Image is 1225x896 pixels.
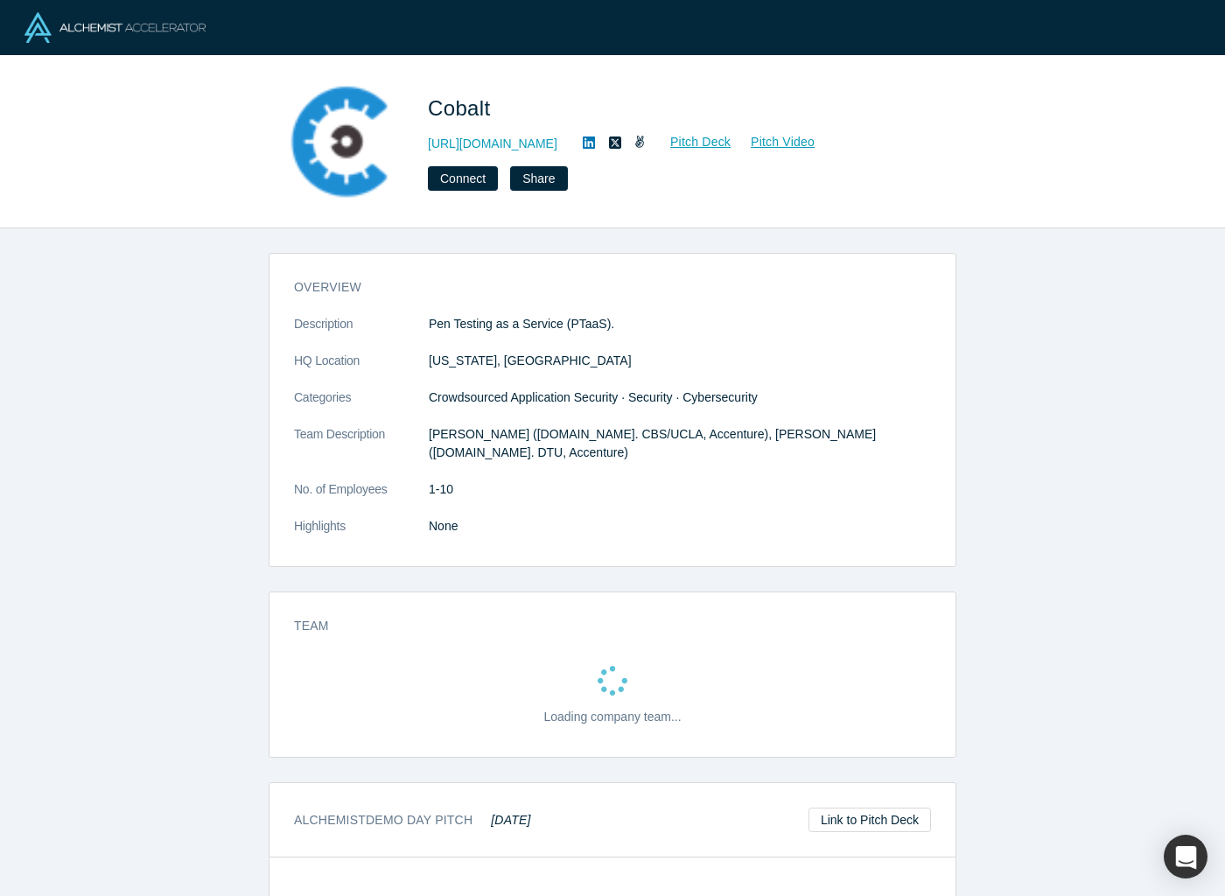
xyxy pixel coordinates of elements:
[429,480,931,499] dd: 1-10
[429,517,931,535] p: None
[294,425,429,480] dt: Team Description
[294,517,429,554] dt: Highlights
[731,132,815,152] a: Pitch Video
[651,132,731,152] a: Pitch Deck
[24,12,206,43] img: Alchemist Logo
[294,278,906,297] h3: overview
[294,480,429,517] dt: No. of Employees
[294,617,906,635] h3: Team
[808,808,931,832] a: Link to Pitch Deck
[429,425,931,462] p: [PERSON_NAME] ([DOMAIN_NAME]. CBS/UCLA, Accenture), [PERSON_NAME] ([DOMAIN_NAME]. DTU, Accenture)
[429,315,931,333] p: Pen Testing as a Service (PTaaS).
[294,352,429,388] dt: HQ Location
[294,315,429,352] dt: Description
[491,813,530,827] em: [DATE]
[428,166,498,191] button: Connect
[281,80,403,203] img: Cobalt's Logo
[429,352,931,370] dd: [US_STATE], [GEOGRAPHIC_DATA]
[294,811,531,829] h3: Alchemist Demo Day Pitch
[543,708,681,726] p: Loading company team...
[428,96,497,120] span: Cobalt
[428,135,557,153] a: [URL][DOMAIN_NAME]
[510,166,567,191] button: Share
[294,388,429,425] dt: Categories
[429,390,758,404] span: Crowdsourced Application Security · Security · Cybersecurity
